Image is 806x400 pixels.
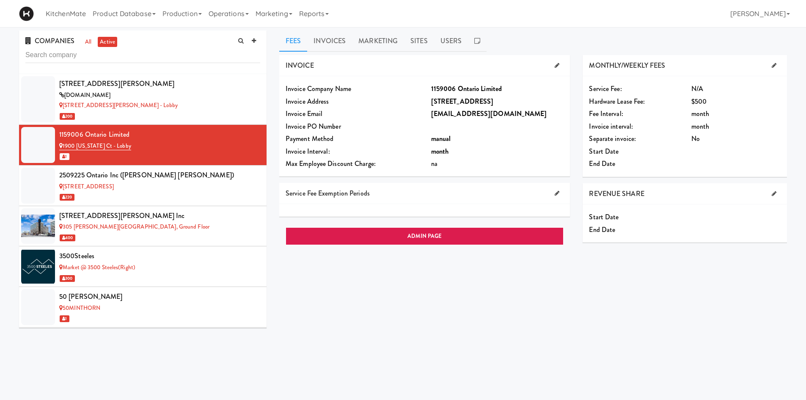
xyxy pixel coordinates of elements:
a: Users [434,30,468,52]
span: $500 [691,97,707,106]
span: End Date [589,225,615,234]
span: 220 [60,194,74,201]
span: COMPANIES [25,36,74,46]
span: Invoice Interval: [286,146,330,156]
div: 3500Steeles [59,250,260,262]
a: Marketing [352,30,404,52]
span: Service Fee: [589,84,622,94]
a: 50MINTHORN [59,304,100,312]
span: End Date [589,159,615,168]
a: Market @ 3500 Steeles(Right) [59,263,135,271]
a: Sites [404,30,434,52]
span: Invoice PO Number [286,121,341,131]
span: REVENUE SHARE [589,189,644,199]
span: Fee Interval: [589,109,623,119]
div: [DOMAIN_NAME] [59,90,260,101]
span: 200 [60,113,75,120]
span: Start Date [589,212,619,222]
input: Search company [25,47,260,63]
b: [EMAIL_ADDRESS][DOMAIN_NAME] [431,109,547,119]
img: Micromart [19,6,34,21]
span: Invoice Address [286,97,329,106]
span: INVOICE [286,61,314,70]
a: Invoices [307,30,352,52]
span: month [691,121,710,131]
div: na [431,157,564,170]
span: 300 [60,275,75,282]
span: Hardware Lease Fee: [589,97,645,106]
a: 305 [PERSON_NAME][GEOGRAPHIC_DATA], Ground Floor [59,223,209,231]
span: Separate invoice: [589,134,636,143]
div: [STREET_ADDRESS][PERSON_NAME] [59,77,260,90]
span: Invoice Company Name [286,84,351,94]
span: Payment Method [286,134,333,143]
b: [STREET_ADDRESS] [431,97,494,106]
b: 1159006 Ontario Limited [431,84,502,94]
span: Start Date [589,146,619,156]
li: 5995-[GEOGRAPHIC_DATA][DOMAIN_NAME][STREET_ADDRESS] 200 [19,328,267,378]
span: 400 [60,234,75,241]
b: manual [431,134,451,143]
a: active [98,37,117,47]
span: Invoice interval: [589,121,633,131]
a: ADMIN PAGE [286,227,564,245]
li: 50 [PERSON_NAME]50MINTHORN 1 [19,287,267,328]
span: 1 [60,153,69,160]
li: [STREET_ADDRESS][PERSON_NAME] Inc305 [PERSON_NAME][GEOGRAPHIC_DATA], Ground Floor 400 [19,206,267,247]
a: Fees [279,30,307,52]
span: Invoice Email [286,109,322,119]
a: [STREET_ADDRESS][PERSON_NAME] - Lobby [59,101,178,109]
div: No [691,132,781,145]
li: [STREET_ADDRESS][PERSON_NAME][DOMAIN_NAME][STREET_ADDRESS][PERSON_NAME] - Lobby 200 [19,74,267,125]
span: MONTHLY/WEEKLY FEES [589,61,665,70]
span: Max Employee Discount Charge: [286,159,376,168]
li: 1159006 Ontario Limited1900 [US_STATE] Ct - Lobby 1 [19,125,267,166]
a: 1900 [US_STATE] Ct - Lobby [59,142,131,150]
span: N/A [691,84,703,94]
li: 2509225 Ontario Inc ([PERSON_NAME] [PERSON_NAME])[STREET_ADDRESS] 220 [19,166,267,206]
span: Service Fee Exemption Periods [286,188,370,198]
li: 3500SteelesMarket @ 3500 Steeles(Right) 300 [19,246,267,287]
div: 2509225 Ontario Inc ([PERSON_NAME] [PERSON_NAME]) [59,169,260,182]
b: month [431,146,449,156]
span: month [691,109,710,119]
div: 1159006 Ontario Limited [59,128,260,141]
a: [STREET_ADDRESS] [59,182,114,190]
a: all [83,37,94,47]
span: 1 [60,315,69,322]
div: 50 [PERSON_NAME] [59,290,260,303]
div: [STREET_ADDRESS][PERSON_NAME] Inc [59,210,260,222]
